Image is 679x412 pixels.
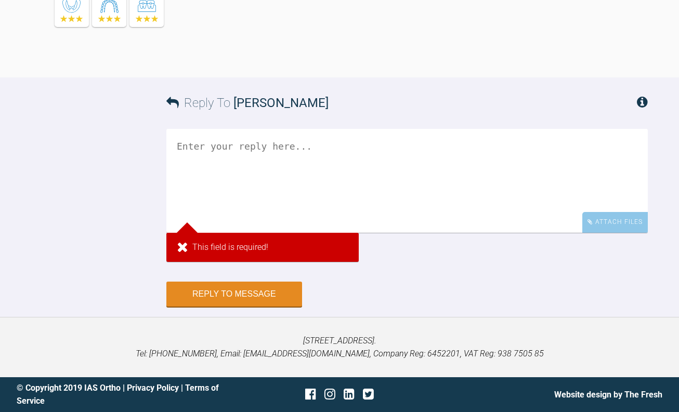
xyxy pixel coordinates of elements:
[233,96,329,110] span: [PERSON_NAME]
[127,383,179,393] a: Privacy Policy
[17,381,232,408] div: © Copyright 2019 IAS Ortho | |
[554,390,662,400] a: Website design by The Fresh
[166,233,359,262] div: This field is required!
[166,93,329,113] h3: Reply To
[582,212,648,232] div: Attach Files
[166,282,302,307] button: Reply to Message
[17,334,662,361] p: [STREET_ADDRESS]. Tel: [PHONE_NUMBER], Email: [EMAIL_ADDRESS][DOMAIN_NAME], Company Reg: 6452201,...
